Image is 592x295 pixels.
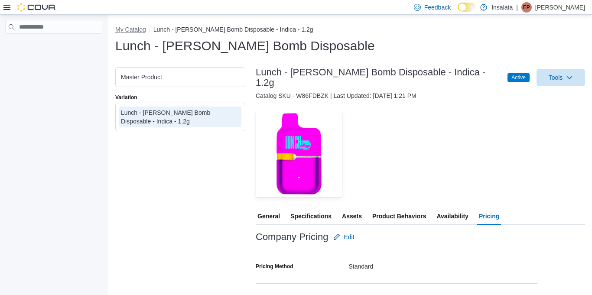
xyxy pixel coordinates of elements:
[436,207,468,225] span: Availability
[115,94,137,101] label: Variation
[257,207,280,225] span: General
[479,207,499,225] span: Pricing
[5,36,102,56] nav: Complex example
[121,108,240,126] div: Lunch - [PERSON_NAME] Bomb Disposable - Indica - 1.2g
[372,207,426,225] span: Product Behaviors
[458,3,476,12] input: Dark Mode
[535,2,585,13] p: [PERSON_NAME]
[521,2,532,13] div: Elizabeth Portillo
[256,67,499,88] h3: Lunch - [PERSON_NAME] Bomb Disposable - Indica - 1.2g
[256,232,328,242] h3: Company Pricing
[349,259,538,270] div: Standard
[256,263,293,270] label: Pricing Method
[507,73,530,82] span: Active
[290,207,332,225] span: Specifications
[344,233,354,241] span: Edit
[516,2,518,13] p: |
[115,37,375,55] h1: Lunch - [PERSON_NAME] Bomb Disposable
[523,2,530,13] span: EP
[511,74,526,81] span: Active
[121,73,240,81] div: Master Product
[491,2,513,13] p: Insalata
[342,207,362,225] span: Assets
[537,69,585,86] button: Tools
[115,25,585,36] nav: An example of EuiBreadcrumbs
[424,3,451,12] span: Feedback
[115,26,146,33] button: My Catalog
[17,3,56,12] img: Cova
[256,110,342,197] img: Image for Lunch - Berry Bomb Disposable - Indica - 1.2g
[549,73,563,82] span: Tools
[153,26,313,33] button: Lunch - [PERSON_NAME] Bomb Disposable - Indica - 1.2g
[256,91,585,100] div: Catalog SKU - W86FDBZK | Last Updated: [DATE] 1:21 PM
[330,228,358,246] button: Edit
